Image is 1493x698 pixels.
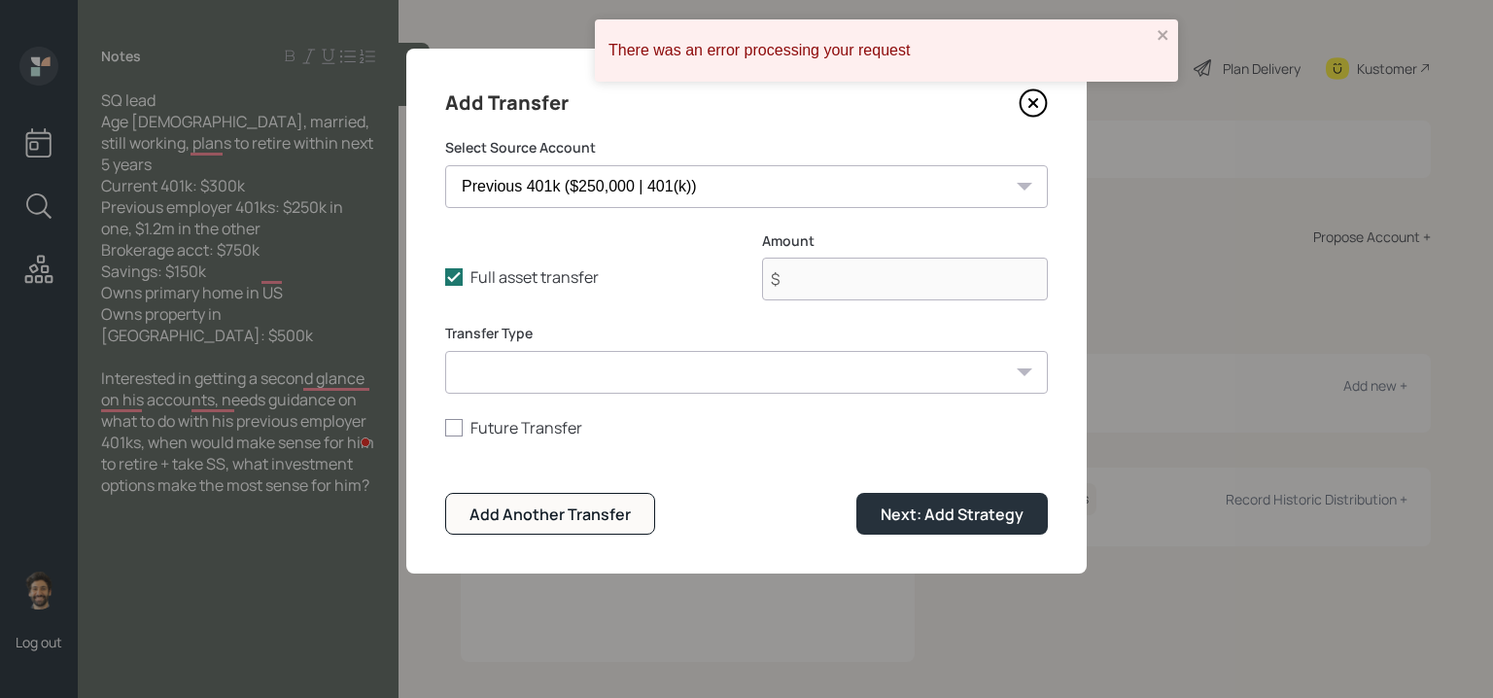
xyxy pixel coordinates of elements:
[881,504,1024,525] div: Next: Add Strategy
[762,231,1048,251] label: Amount
[445,417,1048,438] label: Future Transfer
[1157,27,1170,46] button: close
[445,266,731,288] label: Full asset transfer
[608,42,1151,59] div: There was an error processing your request
[856,493,1048,535] button: Next: Add Strategy
[445,324,1048,343] label: Transfer Type
[469,504,631,525] div: Add Another Transfer
[445,138,1048,157] label: Select Source Account
[445,87,569,119] h4: Add Transfer
[445,493,655,535] button: Add Another Transfer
